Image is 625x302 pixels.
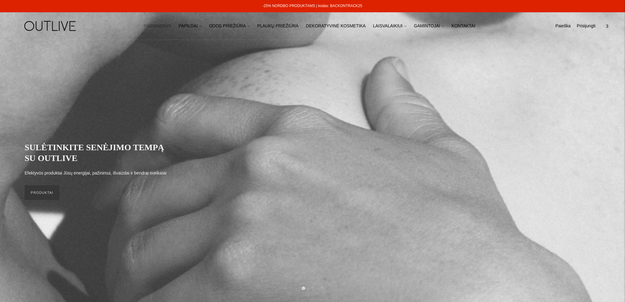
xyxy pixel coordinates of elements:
a: GAMINTOJAI [414,19,444,33]
a: DEKORATYVINĖ KOSMETIKA [306,19,366,33]
a: Paieška [555,19,571,33]
a: ODOS PRIEŽIŪRA [209,19,250,33]
a: LAISVALAIKIUI [373,19,406,33]
a: PRODUKTAI [25,185,59,200]
a: -25% NORDBO PRODUKTAMS | kodas: BACKONTRACK25 [263,4,362,8]
a: 3 [602,19,613,33]
button: Move carousel to slide 3 [320,286,323,289]
a: PLAUKŲ PRIEŽIŪRA [257,19,299,33]
a: PAPILDAI [179,19,202,33]
span: 3 [603,22,611,30]
img: OUTLIVE [12,15,89,37]
h2: SULĖTINKITE SENĖJIMO TEMPĄ SU OUTLIVE [25,142,172,163]
button: Move carousel to slide 1 [302,287,305,290]
a: KONTAKTAI [452,19,475,33]
p: Efektyvūs produktai Jūsų energijai, pažinimui, išvaizdai ir bendrai sveikatai [25,170,166,177]
a: Prisijungti [577,19,595,33]
button: Move carousel to slide 2 [311,286,314,289]
a: PAGRINDINIS [144,19,171,33]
